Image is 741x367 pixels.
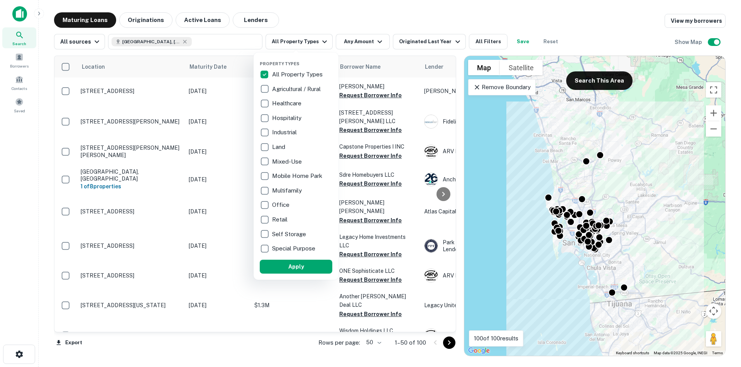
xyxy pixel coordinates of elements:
p: Mixed-Use [272,157,303,166]
p: Special Purpose [272,244,317,253]
p: Industrial [272,128,298,137]
p: Healthcare [272,99,303,108]
p: Hospitality [272,113,303,123]
p: Retail [272,215,289,224]
p: All Property Types [272,70,324,79]
p: Agricultural / Rural [272,85,322,94]
p: Mobile Home Park [272,171,324,181]
iframe: Chat Widget [702,305,741,342]
p: Land [272,142,287,152]
p: Self Storage [272,230,308,239]
span: Property Types [260,61,299,66]
p: Office [272,200,291,210]
button: Apply [260,260,332,274]
p: Multifamily [272,186,303,195]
